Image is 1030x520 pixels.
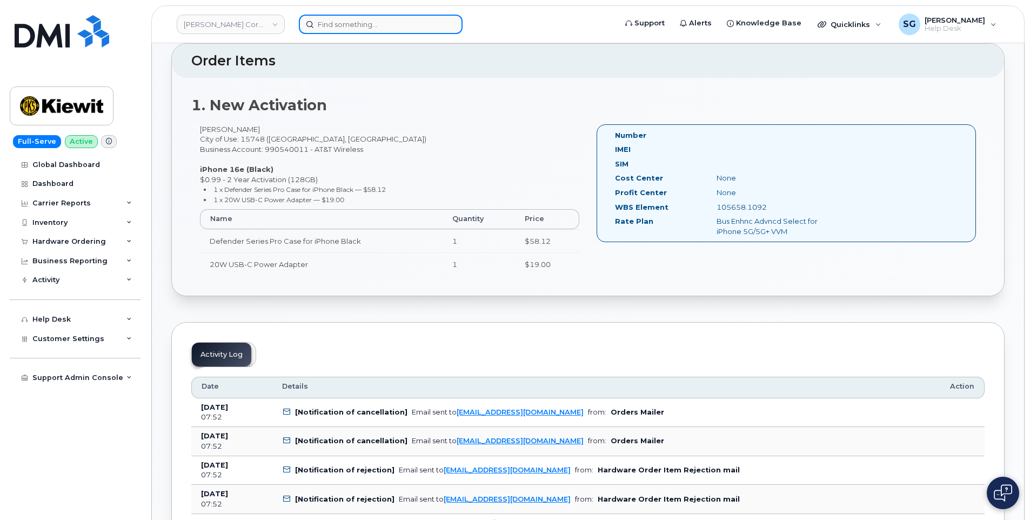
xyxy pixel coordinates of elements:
td: 20W USB-C Power Adapter [200,252,443,276]
b: [DATE] [201,432,228,440]
b: [Notification of rejection] [295,495,394,503]
a: [EMAIL_ADDRESS][DOMAIN_NAME] [444,495,571,503]
b: [Notification of cancellation] [295,408,407,416]
td: 1 [443,252,515,276]
div: 07:52 [201,412,263,422]
span: from: [588,408,606,416]
a: Support [618,12,672,34]
div: Samaria Gomez [891,14,1004,35]
input: Find something... [299,15,463,34]
a: [EMAIL_ADDRESS][DOMAIN_NAME] [457,408,584,416]
a: Kiewit Corporation [177,15,285,34]
th: Action [940,377,985,398]
td: 1 [443,229,515,253]
th: Name [200,209,443,229]
span: from: [575,466,593,474]
strong: 1. New Activation [191,96,327,114]
b: [DATE] [201,403,228,411]
span: from: [588,437,606,445]
b: Hardware Order Item Rejection mail [598,495,740,503]
div: Email sent to [412,408,584,416]
td: $19.00 [515,252,579,276]
span: SG [903,18,916,31]
span: [PERSON_NAME] [925,16,985,24]
div: Bus Enhnc Advncd Select for iPhone 5G/5G+ VVM [708,216,851,236]
b: Hardware Order Item Rejection mail [598,466,740,474]
span: Help Desk [925,24,985,33]
span: Date [202,382,219,391]
div: [PERSON_NAME] City of Use: 15748 ([GEOGRAPHIC_DATA], [GEOGRAPHIC_DATA]) Business Account: 9905400... [191,124,588,286]
a: Knowledge Base [719,12,809,34]
div: Email sent to [399,495,571,503]
div: None [708,188,851,198]
b: Orders Mailer [611,408,664,416]
label: SIM [615,159,628,169]
small: 1 x 20W USB-C Power Adapter — $19.00 [213,196,344,204]
div: 07:52 [201,499,263,509]
label: WBS Element [615,202,668,212]
b: Orders Mailer [611,437,664,445]
label: IMEI [615,144,631,155]
a: Alerts [672,12,719,34]
span: Details [282,382,308,391]
label: Cost Center [615,173,663,183]
div: Email sent to [399,466,571,474]
b: [DATE] [201,461,228,469]
th: Quantity [443,209,515,229]
div: 07:52 [201,442,263,451]
div: None [708,173,851,183]
img: Open chat [994,484,1012,502]
span: from: [575,495,593,503]
div: 105658.1092 [708,202,851,212]
span: Quicklinks [831,20,870,29]
span: Support [634,18,665,29]
a: [EMAIL_ADDRESS][DOMAIN_NAME] [444,466,571,474]
label: Profit Center [615,188,667,198]
strong: iPhone 16e (Black) [200,165,273,174]
label: Rate Plan [615,216,653,226]
b: [Notification of cancellation] [295,437,407,445]
div: Email sent to [412,437,584,445]
a: [EMAIL_ADDRESS][DOMAIN_NAME] [457,437,584,445]
h2: Order Items [191,54,985,69]
th: Price [515,209,579,229]
div: 07:52 [201,470,263,480]
td: Defender Series Pro Case for iPhone Black [200,229,443,253]
b: [Notification of rejection] [295,466,394,474]
span: Knowledge Base [736,18,801,29]
small: 1 x Defender Series Pro Case for iPhone Black — $58.12 [213,185,386,194]
div: Quicklinks [810,14,889,35]
td: $58.12 [515,229,579,253]
label: Number [615,130,646,141]
span: Alerts [689,18,712,29]
b: [DATE] [201,490,228,498]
